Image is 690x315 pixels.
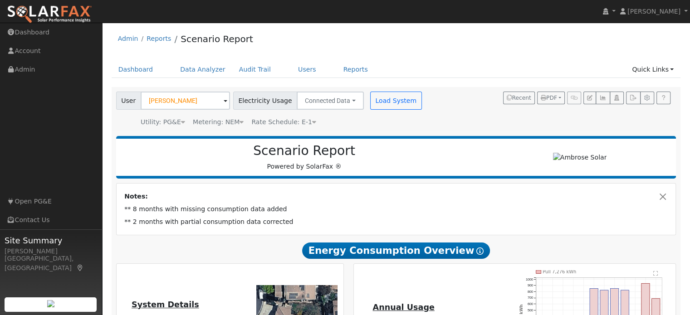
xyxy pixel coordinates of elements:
[121,143,488,171] div: Powered by SolarFax ®
[528,308,533,312] text: 500
[112,61,160,78] a: Dashboard
[5,234,97,247] span: Site Summary
[654,271,659,276] text: 
[583,92,596,104] button: Edit User
[173,61,232,78] a: Data Analyzer
[526,277,533,281] text: 1000
[541,95,557,101] span: PDF
[302,242,490,259] span: Energy Consumption Overview
[181,34,253,44] a: Scenario Report
[503,92,535,104] button: Recent
[537,92,565,104] button: PDF
[232,61,278,78] a: Audit Trail
[297,92,364,110] button: Connected Data
[118,35,138,42] a: Admin
[123,216,670,228] td: ** 2 months with partial consumption data corrected
[47,300,54,307] img: retrieve
[116,92,141,110] span: User
[5,254,97,273] div: [GEOGRAPHIC_DATA], [GEOGRAPHIC_DATA]
[141,92,230,110] input: Select a User
[626,92,640,104] button: Export Interval Data
[370,92,422,110] button: Load System
[528,302,533,306] text: 600
[625,61,680,78] a: Quick Links
[337,61,375,78] a: Reports
[193,117,244,127] div: Metering: NEM
[124,193,148,200] strong: Notes:
[656,92,670,104] a: Help Link
[528,283,533,287] text: 900
[123,203,670,216] td: ** 8 months with missing consumption data added
[5,247,97,256] div: [PERSON_NAME]
[291,61,323,78] a: Users
[7,5,92,24] img: SolarFax
[125,143,483,159] h2: Scenario Report
[132,300,199,309] u: System Details
[519,304,524,314] text: kWh
[610,92,624,104] button: Login As
[147,35,171,42] a: Reports
[627,8,680,15] span: [PERSON_NAME]
[76,264,84,271] a: Map
[658,192,668,201] button: Close
[596,92,610,104] button: Multi-Series Graph
[640,92,654,104] button: Settings
[528,290,533,294] text: 800
[543,269,577,274] text: Pull 7,276 kWh
[233,92,297,110] span: Electricity Usage
[528,296,533,300] text: 700
[141,117,185,127] div: Utility: PG&E
[553,153,607,162] img: Ambrose Solar
[476,247,484,255] i: Show Help
[251,118,316,126] span: Alias: HE1
[372,303,434,312] u: Annual Usage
